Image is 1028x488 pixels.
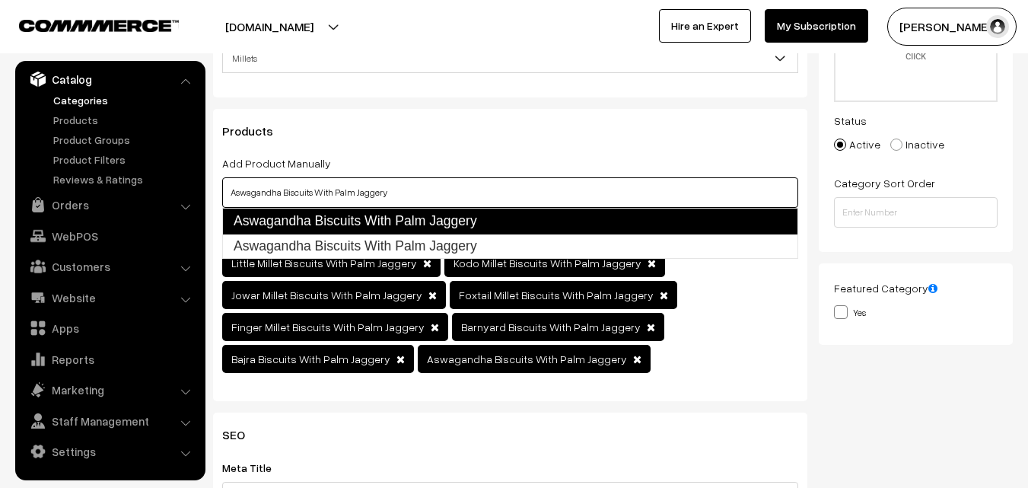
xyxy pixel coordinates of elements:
[834,113,867,129] label: Status
[19,284,200,311] a: Website
[454,257,641,270] span: Kodo Millet Biscuits With Palm Jaggery
[834,304,866,320] label: Yes
[19,253,200,280] a: Customers
[49,171,200,187] a: Reviews & Ratings
[222,155,331,171] label: Add Product Manually
[172,8,367,46] button: [DOMAIN_NAME]
[19,222,200,250] a: WebPOS
[986,15,1009,38] img: user
[222,177,798,208] input: Select Products (Type and search)
[834,280,937,296] label: Featured Category
[461,321,641,333] span: Barnyard Biscuits With Palm Jaggery
[231,321,425,333] span: Finger Millet Biscuits With Palm Jaggery
[834,136,880,152] label: Active
[834,197,998,228] input: Enter Number
[890,136,944,152] label: Inactive
[765,9,868,43] a: My Subscription
[19,438,200,465] a: Settings
[887,8,1017,46] button: [PERSON_NAME]
[834,175,935,191] label: Category Sort Order
[19,20,179,31] img: COMMMERCE
[19,65,200,93] a: Catalog
[222,123,291,139] span: Products
[49,152,200,167] a: Product Filters
[223,234,797,258] a: Aswagandha Biscuits With Palm Jaggery
[19,314,200,342] a: Apps
[231,352,390,365] span: Bajra Biscuits With Palm Jaggery
[49,132,200,148] a: Product Groups
[659,9,751,43] a: Hire an Expert
[231,257,417,270] span: Little Millet Biscuits With Palm Jaggery
[427,352,627,365] span: Aswagandha Biscuits With Palm Jaggery
[222,208,798,234] a: Aswagandha Biscuits With Palm Jaggery
[49,112,200,128] a: Products
[19,376,200,403] a: Marketing
[223,45,797,72] span: Millets
[19,346,200,373] a: Reports
[222,427,263,442] span: SEO
[49,92,200,108] a: Categories
[231,289,422,301] span: Jowar Millet Biscuits With Palm Jaggery
[459,289,654,301] span: Foxtail Millet Biscuits With Palm Jaggery
[19,15,152,33] a: COMMMERCE
[222,43,798,73] span: Millets
[19,407,200,435] a: Staff Management
[222,460,290,476] label: Meta Title
[19,191,200,218] a: Orders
